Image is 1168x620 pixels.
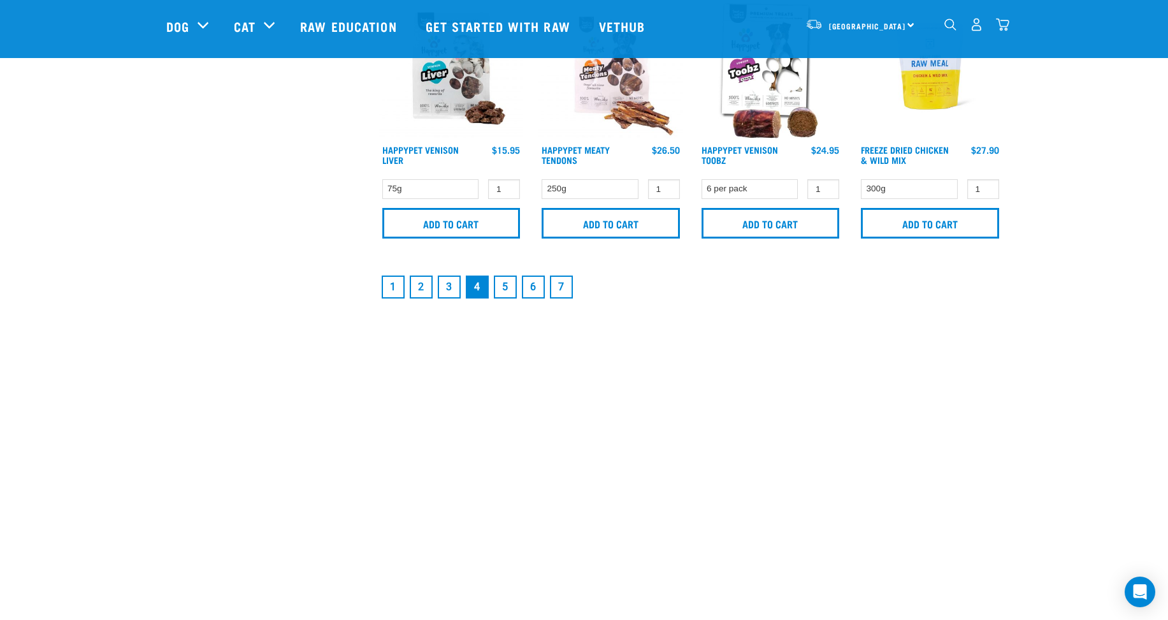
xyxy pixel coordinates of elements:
div: $15.95 [492,145,520,155]
div: $26.50 [652,145,680,155]
a: Goto page 7 [550,276,573,299]
img: home-icon-1@2x.png [944,18,956,31]
img: user.png [970,18,983,31]
a: Happypet Venison Toobz [702,147,778,162]
img: home-icon@2x.png [996,18,1009,31]
a: Freeze Dried Chicken & Wild Mix [861,147,949,162]
div: $24.95 [811,145,839,155]
a: Goto page 2 [410,276,433,299]
a: Goto page 6 [522,276,545,299]
a: Goto page 3 [438,276,461,299]
input: 1 [967,179,999,199]
a: Get started with Raw [413,1,586,52]
a: Goto page 5 [494,276,517,299]
div: $27.90 [971,145,999,155]
span: [GEOGRAPHIC_DATA] [829,24,906,28]
a: Page 4 [466,276,489,299]
a: Dog [166,17,189,36]
input: Add to cart [861,208,999,239]
input: Add to cart [382,208,521,239]
input: Add to cart [702,208,840,239]
a: Happypet Venison Liver [382,147,459,162]
a: Cat [234,17,256,36]
nav: pagination [379,273,1002,301]
a: Vethub [586,1,661,52]
input: Add to cart [542,208,680,239]
input: 1 [488,179,520,199]
a: Happypet Meaty Tendons [542,147,610,162]
a: Raw Education [287,1,412,52]
input: 1 [648,179,680,199]
a: Goto page 1 [382,276,405,299]
img: van-moving.png [805,18,823,30]
input: 1 [807,179,839,199]
div: Open Intercom Messenger [1125,577,1155,607]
